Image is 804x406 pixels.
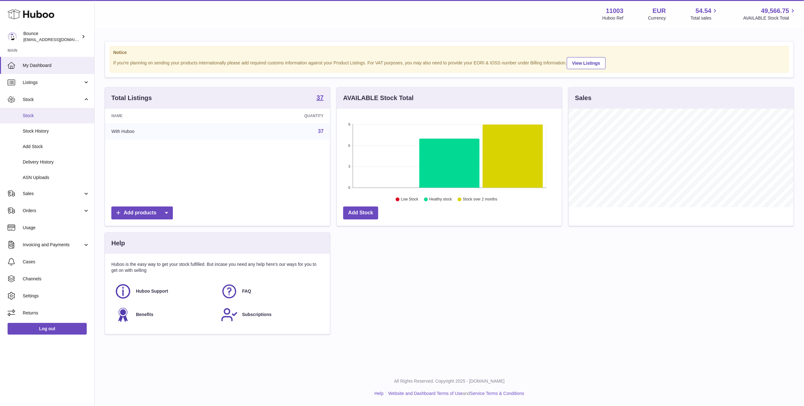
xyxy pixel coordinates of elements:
div: Bounce [23,31,80,43]
a: Website and Dashboard Terms of Use [388,391,463,396]
span: Settings [23,293,90,299]
a: Add products [111,206,173,219]
text: 0 [348,186,350,189]
span: ASN Uploads [23,175,90,181]
span: Listings [23,80,83,86]
h3: Total Listings [111,94,152,102]
span: Sales [23,191,83,197]
text: 6 [348,144,350,147]
span: Invoicing and Payments [23,242,83,248]
th: Name [105,109,224,123]
li: and [386,391,524,397]
strong: 37 [317,94,324,101]
h3: Help [111,239,125,248]
a: Service Terms & Conditions [470,391,524,396]
span: Returns [23,310,90,316]
a: Help [374,391,384,396]
span: Delivery History [23,159,90,165]
a: 37 [318,128,324,134]
text: Healthy stock [429,197,452,202]
a: 49,566.75 AVAILABLE Stock Total [743,7,796,21]
span: FAQ [242,288,251,294]
span: Cases [23,259,90,265]
span: Add Stock [23,144,90,150]
span: Huboo Support [136,288,168,294]
a: View Listings [567,57,606,69]
a: 37 [317,94,324,102]
a: 54.54 Total sales [690,7,719,21]
span: Subscriptions [242,312,272,318]
strong: EUR [653,7,666,15]
td: With Huboo [105,123,224,140]
a: Subscriptions [221,306,321,323]
text: Low Stock [401,197,419,202]
a: Add Stock [343,206,378,219]
strong: 11003 [606,7,624,15]
span: AVAILABLE Stock Total [743,15,796,21]
div: If you're planning on sending your products internationally please add required customs informati... [113,56,785,69]
span: Usage [23,225,90,231]
span: Orders [23,208,83,214]
a: Log out [8,323,87,334]
span: [EMAIL_ADDRESS][DOMAIN_NAME] [23,37,93,42]
p: Huboo is the easy way to get your stock fulfilled. But incase you need any help here's our ways f... [111,261,324,273]
p: All Rights Reserved. Copyright 2025 - [DOMAIN_NAME] [100,378,799,384]
span: Benefits [136,312,153,318]
a: FAQ [221,283,321,300]
div: Currency [648,15,666,21]
span: Stock History [23,128,90,134]
text: 9 [348,122,350,126]
a: Huboo Support [114,283,214,300]
span: Channels [23,276,90,282]
div: Huboo Ref [602,15,624,21]
h3: Sales [575,94,591,102]
span: Stock [23,113,90,119]
text: Stock over 2 months [463,197,497,202]
span: My Dashboard [23,63,90,69]
h3: AVAILABLE Stock Total [343,94,414,102]
span: Stock [23,97,83,103]
strong: Notice [113,50,785,56]
img: collateral@usebounce.com [8,32,17,41]
span: 49,566.75 [761,7,789,15]
span: 54.54 [695,7,711,15]
th: Quantity [224,109,330,123]
text: 3 [348,165,350,169]
span: Total sales [690,15,719,21]
a: Benefits [114,306,214,323]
